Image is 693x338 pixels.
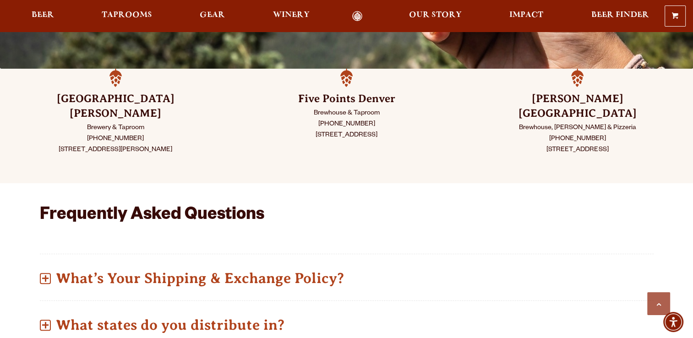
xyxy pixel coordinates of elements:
a: Winery [267,11,316,22]
gu-sc-dial: Click to Connect 9704989070 [87,136,144,143]
p: Brewhouse, [PERSON_NAME] & Pizzeria [STREET_ADDRESS] [485,123,670,156]
span: Taprooms [102,11,152,19]
a: Impact [503,11,549,22]
p: Brewhouse & Taproom [STREET_ADDRESS] [254,108,439,141]
a: Scroll to top [647,292,670,315]
a: Beer Finder [585,11,655,22]
p: Brewery & Taproom [STREET_ADDRESS][PERSON_NAME] [23,123,208,156]
a: Gear [194,11,231,22]
p: What’s Your Shipping & Exchange Policy? [40,262,654,294]
a: Our Story [403,11,468,22]
span: Beer Finder [591,11,649,19]
h3: Five Points Denver [254,92,439,106]
span: Beer [32,11,54,19]
h3: [GEOGRAPHIC_DATA][PERSON_NAME] [23,92,208,121]
div: Accessibility Menu [663,312,683,332]
h3: [PERSON_NAME] [GEOGRAPHIC_DATA] [485,92,670,121]
gu-sc-dial: Click to Connect 3033763777 [549,136,606,143]
span: Winery [273,11,310,19]
span: Impact [509,11,543,19]
a: Beer [26,11,60,22]
a: Odell Home [340,11,375,22]
h2: Frequently Asked Questions [40,206,524,226]
span: Our Story [409,11,462,19]
gu-sc-dial: Click to Connect 7207957862 [318,121,375,128]
span: Gear [200,11,225,19]
a: Taprooms [96,11,158,22]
